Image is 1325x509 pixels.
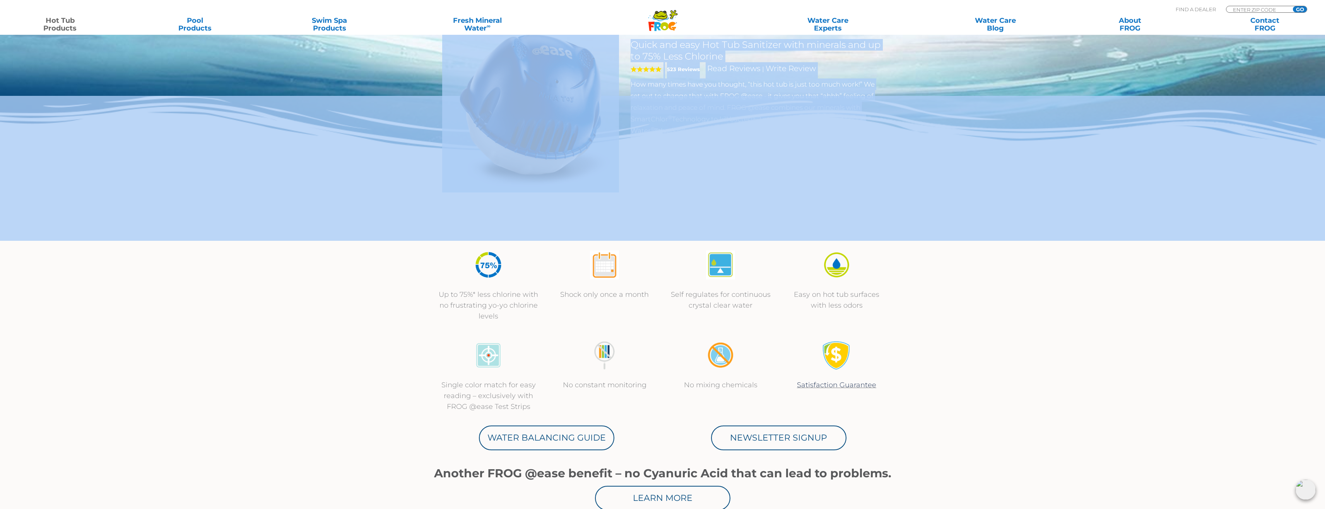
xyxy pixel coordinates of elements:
p: Shock only once a month [554,289,655,300]
img: no-mixing1 [706,341,735,370]
a: Read Reviews [707,64,761,73]
a: Fresh MineralWater∞ [412,17,543,32]
p: Find A Dealer [1176,6,1216,13]
a: ContactFROG [1212,17,1317,32]
sup: ∞ [487,23,491,29]
a: Water CareExperts [743,17,913,32]
input: GO [1293,6,1307,12]
p: Self regulates for continuous crystal clear water [670,289,771,311]
a: AboutFROG [1078,17,1183,32]
a: Write Review [766,64,816,73]
a: Swim SpaProducts [277,17,382,32]
h1: Another FROG @ease benefit – no Cyanuric Acid that can lead to problems. [431,467,895,480]
img: no-constant-monitoring1 [590,341,619,370]
a: Hot TubProducts [8,17,113,32]
img: icon-atease-easy-on [822,250,851,279]
p: No constant monitoring [554,380,655,390]
img: icon-atease-color-match [474,341,503,370]
a: Satisfaction Guarantee [797,381,876,389]
img: atease-icon-self-regulates [706,250,735,279]
span: | [762,65,764,73]
strong: 523 Reviews [667,66,700,72]
p: Single color match for easy reading – exclusively with FROG @ease Test Strips [438,380,539,412]
img: icon-atease-75percent-less [474,250,503,279]
img: atease-icon-shock-once [590,250,619,279]
img: Satisfaction Guarantee Icon [822,341,851,370]
p: Up to 75%* less chlorine with no frustrating yo-yo chlorine levels [438,289,539,322]
span: 5 [631,66,662,72]
img: openIcon [1296,480,1316,500]
a: Newsletter Signup [711,426,846,450]
img: hot-tub-product-atease-system.png [442,15,619,192]
h2: Quick and easy Hot Tub Sanitizer with minerals and up to 75% Less Chlorine [631,39,883,62]
a: Water CareBlog [943,17,1048,32]
p: How many times have you thought, “this hot tub is just too much work!” We set out to change that ... [631,78,883,160]
p: No mixing chemicals [670,380,771,390]
a: PoolProducts [142,17,247,32]
p: Easy on hot tub surfaces with less odors [786,289,887,311]
a: Water Balancing Guide [479,426,614,450]
input: Zip Code Form [1232,6,1284,13]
